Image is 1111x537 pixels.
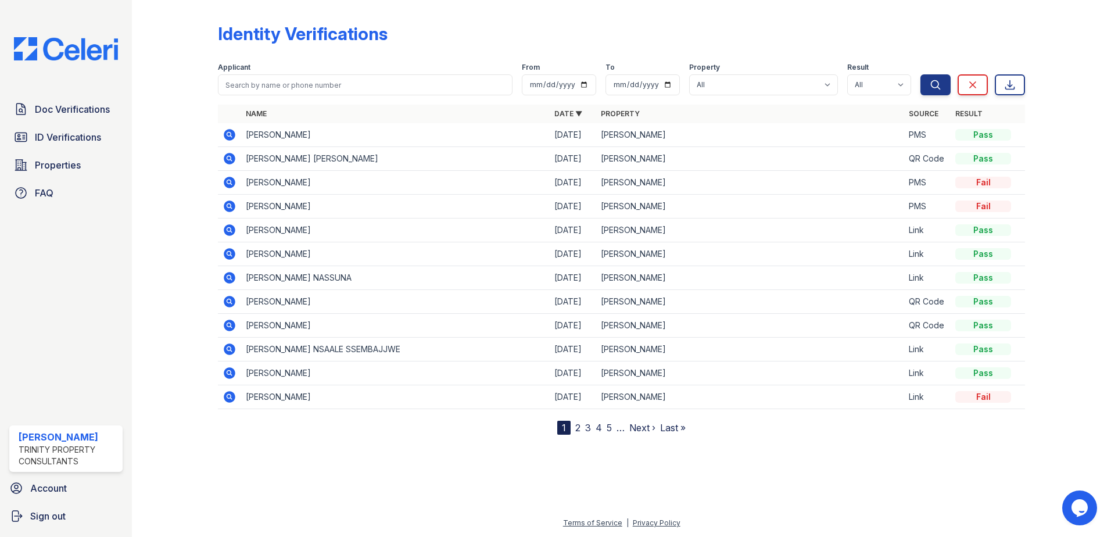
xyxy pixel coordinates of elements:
[563,518,622,527] a: Terms of Service
[955,129,1011,141] div: Pass
[522,63,540,72] label: From
[955,224,1011,236] div: Pass
[241,385,550,409] td: [PERSON_NAME]
[30,481,67,495] span: Account
[550,314,596,338] td: [DATE]
[550,338,596,361] td: [DATE]
[550,147,596,171] td: [DATE]
[904,195,951,219] td: PMS
[904,385,951,409] td: Link
[241,123,550,147] td: [PERSON_NAME]
[554,109,582,118] a: Date ▼
[575,422,580,434] a: 2
[241,338,550,361] td: [PERSON_NAME] NSAALE SSEMBAJJWE
[904,171,951,195] td: PMS
[596,361,905,385] td: [PERSON_NAME]
[617,421,625,435] span: …
[904,242,951,266] td: Link
[9,98,123,121] a: Doc Verifications
[550,195,596,219] td: [DATE]
[5,477,127,500] a: Account
[955,201,1011,212] div: Fail
[9,153,123,177] a: Properties
[1062,491,1099,525] iframe: chat widget
[904,219,951,242] td: Link
[596,147,905,171] td: [PERSON_NAME]
[955,367,1011,379] div: Pass
[241,361,550,385] td: [PERSON_NAME]
[904,338,951,361] td: Link
[596,171,905,195] td: [PERSON_NAME]
[626,518,629,527] div: |
[9,181,123,205] a: FAQ
[218,63,250,72] label: Applicant
[689,63,720,72] label: Property
[241,290,550,314] td: [PERSON_NAME]
[955,109,983,118] a: Result
[955,153,1011,164] div: Pass
[585,422,591,434] a: 3
[904,290,951,314] td: QR Code
[35,158,81,172] span: Properties
[904,147,951,171] td: QR Code
[19,430,118,444] div: [PERSON_NAME]
[909,109,938,118] a: Source
[904,123,951,147] td: PMS
[550,242,596,266] td: [DATE]
[596,123,905,147] td: [PERSON_NAME]
[904,266,951,290] td: Link
[9,126,123,149] a: ID Verifications
[550,266,596,290] td: [DATE]
[633,518,680,527] a: Privacy Policy
[596,219,905,242] td: [PERSON_NAME]
[19,444,118,467] div: Trinity Property Consultants
[550,123,596,147] td: [DATE]
[596,338,905,361] td: [PERSON_NAME]
[607,422,612,434] a: 5
[218,23,388,44] div: Identity Verifications
[955,343,1011,355] div: Pass
[241,171,550,195] td: [PERSON_NAME]
[596,195,905,219] td: [PERSON_NAME]
[241,219,550,242] td: [PERSON_NAME]
[660,422,686,434] a: Last »
[550,290,596,314] td: [DATE]
[847,63,869,72] label: Result
[596,290,905,314] td: [PERSON_NAME]
[241,314,550,338] td: [PERSON_NAME]
[246,109,267,118] a: Name
[596,314,905,338] td: [PERSON_NAME]
[35,102,110,116] span: Doc Verifications
[241,195,550,219] td: [PERSON_NAME]
[5,37,127,60] img: CE_Logo_Blue-a8612792a0a2168367f1c8372b55b34899dd931a85d93a1a3d3e32e68fde9ad4.png
[601,109,640,118] a: Property
[218,74,513,95] input: Search by name or phone number
[605,63,615,72] label: To
[596,422,602,434] a: 4
[629,422,655,434] a: Next ›
[955,296,1011,307] div: Pass
[241,242,550,266] td: [PERSON_NAME]
[241,266,550,290] td: [PERSON_NAME] NASSUNA
[955,248,1011,260] div: Pass
[904,314,951,338] td: QR Code
[596,266,905,290] td: [PERSON_NAME]
[596,385,905,409] td: [PERSON_NAME]
[35,186,53,200] span: FAQ
[904,361,951,385] td: Link
[955,177,1011,188] div: Fail
[550,219,596,242] td: [DATE]
[550,385,596,409] td: [DATE]
[30,509,66,523] span: Sign out
[596,242,905,266] td: [PERSON_NAME]
[955,391,1011,403] div: Fail
[550,361,596,385] td: [DATE]
[5,504,127,528] a: Sign out
[955,320,1011,331] div: Pass
[557,421,571,435] div: 1
[550,171,596,195] td: [DATE]
[955,272,1011,284] div: Pass
[241,147,550,171] td: [PERSON_NAME] [PERSON_NAME]
[35,130,101,144] span: ID Verifications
